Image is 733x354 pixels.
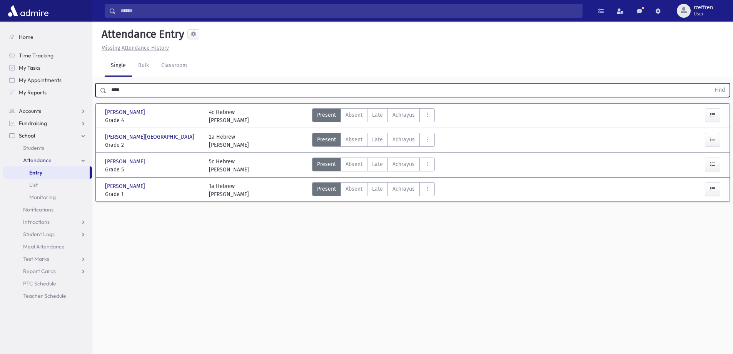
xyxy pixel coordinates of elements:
[346,160,362,168] span: Absent
[19,132,35,139] span: School
[392,136,415,144] span: Achrayus
[23,157,52,164] span: Attendance
[312,133,435,149] div: AttTypes
[312,158,435,174] div: AttTypes
[3,105,92,117] a: Accounts
[3,129,92,142] a: School
[132,55,155,77] a: Bulk
[312,182,435,198] div: AttTypes
[209,108,249,124] div: 4c Hebrew [PERSON_NAME]
[372,185,383,193] span: Late
[3,142,92,154] a: Students
[19,120,47,127] span: Fundraising
[105,116,201,124] span: Grade 4
[209,158,249,174] div: 5c Hebrew [PERSON_NAME]
[694,11,713,17] span: User
[3,191,92,203] a: Monitoring
[102,45,169,51] u: Missing Attendance History
[392,160,415,168] span: Achrayus
[317,185,336,193] span: Present
[3,154,92,166] a: Attendance
[105,133,196,141] span: [PERSON_NAME][GEOGRAPHIC_DATA]
[3,49,92,62] a: Time Tracking
[317,160,336,168] span: Present
[3,265,92,277] a: Report Cards
[3,228,92,240] a: Student Logs
[346,185,362,193] span: Absent
[346,111,362,119] span: Absent
[317,111,336,119] span: Present
[312,108,435,124] div: AttTypes
[23,292,66,299] span: Teacher Schedule
[19,64,40,71] span: My Tasks
[105,182,147,190] span: [PERSON_NAME]
[3,62,92,74] a: My Tasks
[19,107,41,114] span: Accounts
[346,136,362,144] span: Absent
[116,4,582,18] input: Search
[209,133,249,149] div: 2a Hebrew [PERSON_NAME]
[392,111,415,119] span: Achrayus
[3,117,92,129] a: Fundraising
[29,181,38,188] span: List
[372,111,383,119] span: Late
[23,243,65,250] span: Meal Attendance
[3,253,92,265] a: Test Marks
[3,86,92,99] a: My Reports
[23,231,55,238] span: Student Logs
[209,182,249,198] div: 1a Hebrew [PERSON_NAME]
[105,166,201,174] span: Grade 5
[3,277,92,290] a: PTC Schedule
[392,185,415,193] span: Achrayus
[105,108,147,116] span: [PERSON_NAME]
[23,268,56,275] span: Report Cards
[3,179,92,191] a: List
[23,206,53,213] span: Notifications
[3,166,90,179] a: Entry
[105,141,201,149] span: Grade 2
[23,280,56,287] span: PTC Schedule
[105,55,132,77] a: Single
[3,240,92,253] a: Meal Attendance
[23,218,50,225] span: Infractions
[99,45,169,51] a: Missing Attendance History
[23,144,44,151] span: Students
[3,203,92,216] a: Notifications
[372,160,383,168] span: Late
[372,136,383,144] span: Late
[105,158,147,166] span: [PERSON_NAME]
[3,216,92,228] a: Infractions
[3,74,92,86] a: My Appointments
[317,136,336,144] span: Present
[99,28,184,41] h5: Attendance Entry
[3,31,92,43] a: Home
[19,77,62,84] span: My Appointments
[19,89,47,96] span: My Reports
[19,34,33,40] span: Home
[105,190,201,198] span: Grade 1
[19,52,53,59] span: Time Tracking
[155,55,193,77] a: Classroom
[23,255,49,262] span: Test Marks
[6,3,50,18] img: AdmirePro
[29,169,42,176] span: Entry
[3,290,92,302] a: Teacher Schedule
[710,84,730,97] button: Find
[29,194,56,201] span: Monitoring
[694,5,713,11] span: rzeffren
